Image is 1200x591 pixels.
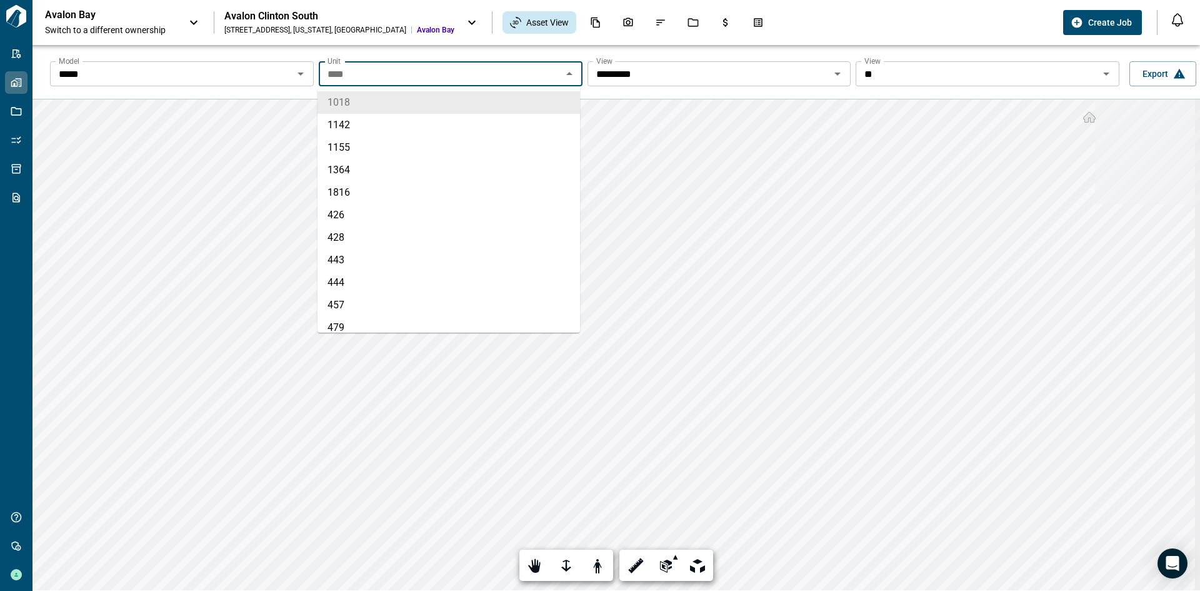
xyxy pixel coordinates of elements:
[596,56,612,66] label: View
[1167,10,1187,30] button: Open notification feed
[829,65,846,83] button: Open
[317,91,580,114] li: 1018
[317,249,580,271] li: 443
[317,294,580,316] li: 457
[745,12,771,33] div: Takeoff Center
[615,12,641,33] div: Photos
[502,11,576,34] div: Asset View
[526,16,569,29] span: Asset View
[317,181,580,204] li: 1816
[224,25,406,35] div: [STREET_ADDRESS] , [US_STATE] , [GEOGRAPHIC_DATA]
[417,25,454,35] span: Avalon Bay
[317,316,580,339] li: 479
[45,24,176,36] span: Switch to a different ownership
[317,271,580,294] li: 444
[224,10,454,23] div: Avalon Clinton South
[712,12,739,33] div: Budgets
[1063,10,1142,35] button: Create Job
[292,65,309,83] button: Open
[1157,548,1187,578] div: Open Intercom Messenger
[317,159,580,181] li: 1364
[1129,61,1196,86] button: Export
[864,56,881,66] label: View
[561,65,578,83] button: Close
[1088,16,1132,29] span: Create Job
[45,9,157,21] p: Avalon Bay
[327,56,341,66] label: Unit
[647,12,674,33] div: Issues & Info
[1097,65,1115,83] button: Open
[317,136,580,159] li: 1155
[1142,68,1168,80] span: Export
[680,12,706,33] div: Jobs
[582,12,609,33] div: Documents
[317,204,580,226] li: 426
[317,114,580,136] li: 1142
[59,56,79,66] label: Model
[317,226,580,249] li: 428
